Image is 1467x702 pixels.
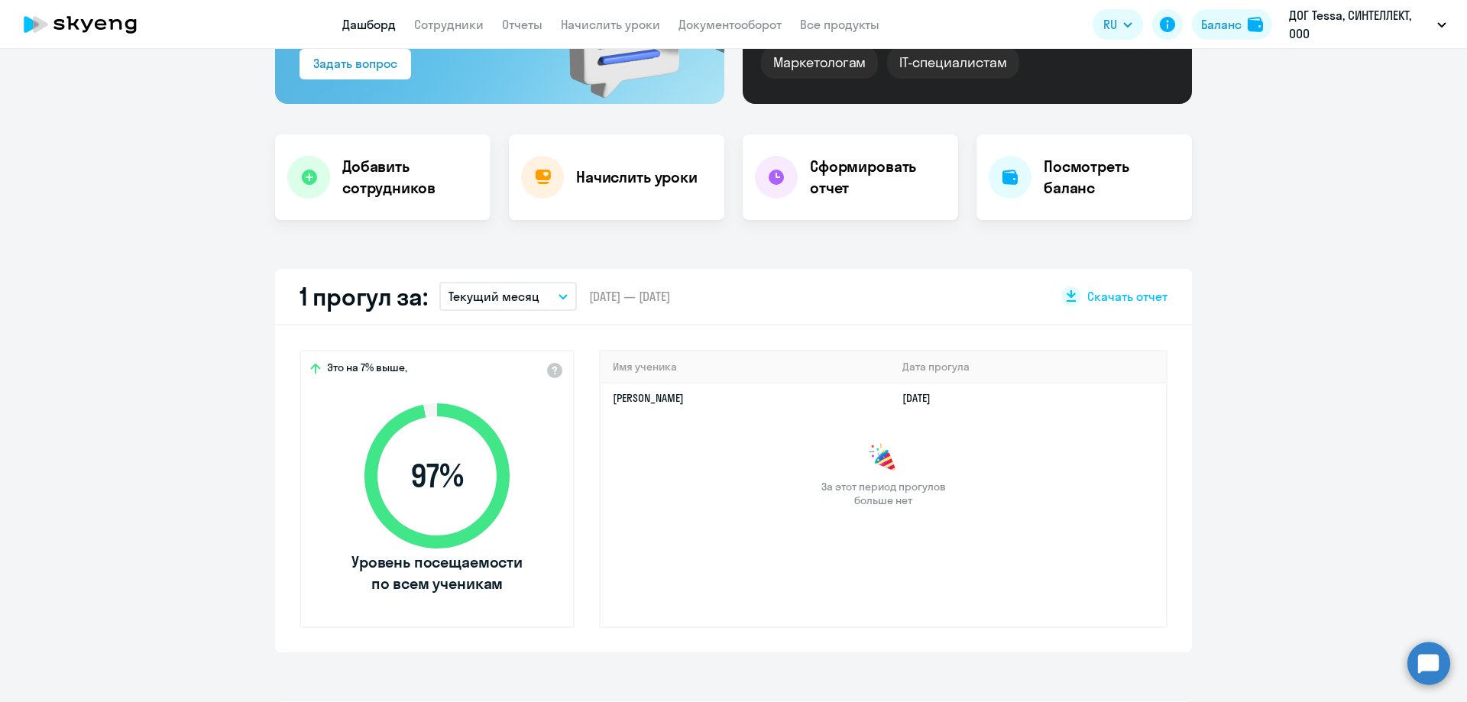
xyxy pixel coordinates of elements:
div: IT-специалистам [887,47,1018,79]
button: ДОГ Tessa, СИНТЕЛЛЕКТ, ООО [1281,6,1454,43]
span: Скачать отчет [1087,288,1167,305]
p: ДОГ Tessa, СИНТЕЛЛЕКТ, ООО [1289,6,1431,43]
div: Баланс [1201,15,1242,34]
a: Сотрудники [414,17,484,32]
a: Документооборот [678,17,782,32]
button: Задать вопрос [300,49,411,79]
span: 97 % [349,458,525,494]
span: [DATE] — [DATE] [589,288,670,305]
a: Все продукты [800,17,879,32]
a: Отчеты [502,17,542,32]
a: [DATE] [902,391,943,405]
img: congrats [868,443,899,474]
div: Маркетологам [761,47,878,79]
span: Уровень посещаемости по всем ученикам [349,552,525,594]
span: RU [1103,15,1117,34]
button: Балансbalance [1192,9,1272,40]
img: balance [1248,17,1263,32]
a: [PERSON_NAME] [613,391,684,405]
h4: Добавить сотрудников [342,156,478,199]
h4: Посмотреть баланс [1044,156,1180,199]
div: Задать вопрос [313,54,397,73]
h2: 1 прогул за: [300,281,427,312]
button: Текущий месяц [439,282,577,311]
h4: Сформировать отчет [810,156,946,199]
span: За этот период прогулов больше нет [819,480,947,507]
p: Текущий месяц [449,287,539,306]
th: Имя ученика [601,351,890,383]
button: RU [1093,9,1143,40]
th: Дата прогула [890,351,1166,383]
a: Начислить уроки [561,17,660,32]
h4: Начислить уроки [576,167,698,188]
span: Это на 7% выше, [327,361,407,379]
a: Дашборд [342,17,396,32]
